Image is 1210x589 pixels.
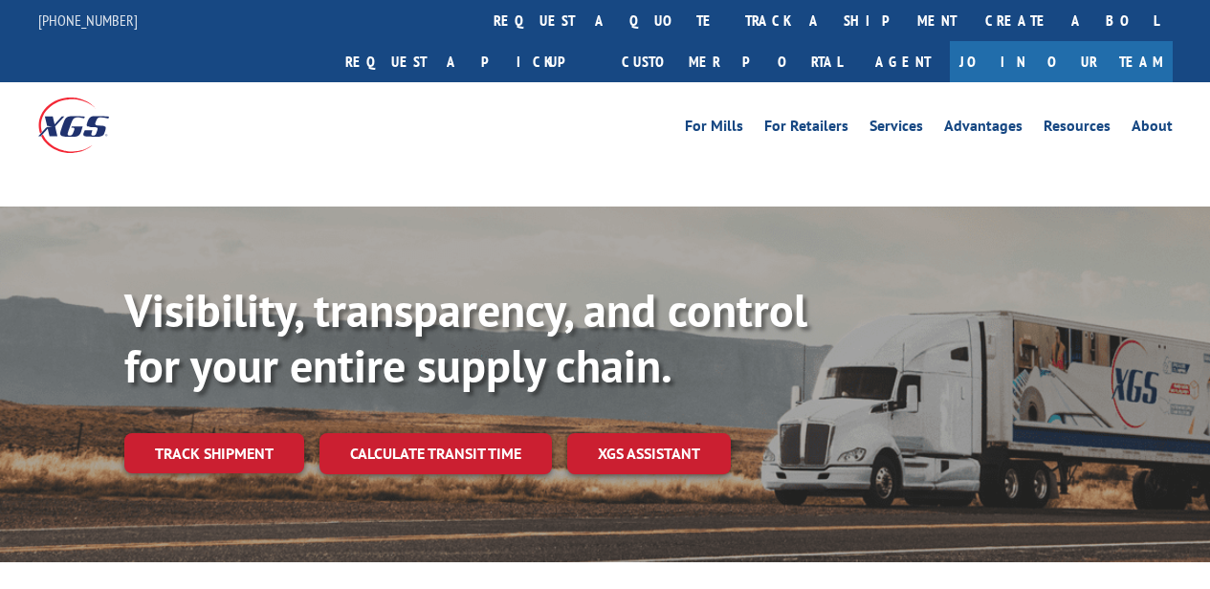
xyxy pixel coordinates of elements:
[331,41,607,82] a: Request a pickup
[38,11,138,30] a: [PHONE_NUMBER]
[1044,119,1111,140] a: Resources
[1132,119,1173,140] a: About
[607,41,856,82] a: Customer Portal
[764,119,848,140] a: For Retailers
[567,433,731,474] a: XGS ASSISTANT
[319,433,552,474] a: Calculate transit time
[944,119,1023,140] a: Advantages
[869,119,923,140] a: Services
[685,119,743,140] a: For Mills
[950,41,1173,82] a: Join Our Team
[124,280,807,395] b: Visibility, transparency, and control for your entire supply chain.
[856,41,950,82] a: Agent
[124,433,304,473] a: Track shipment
